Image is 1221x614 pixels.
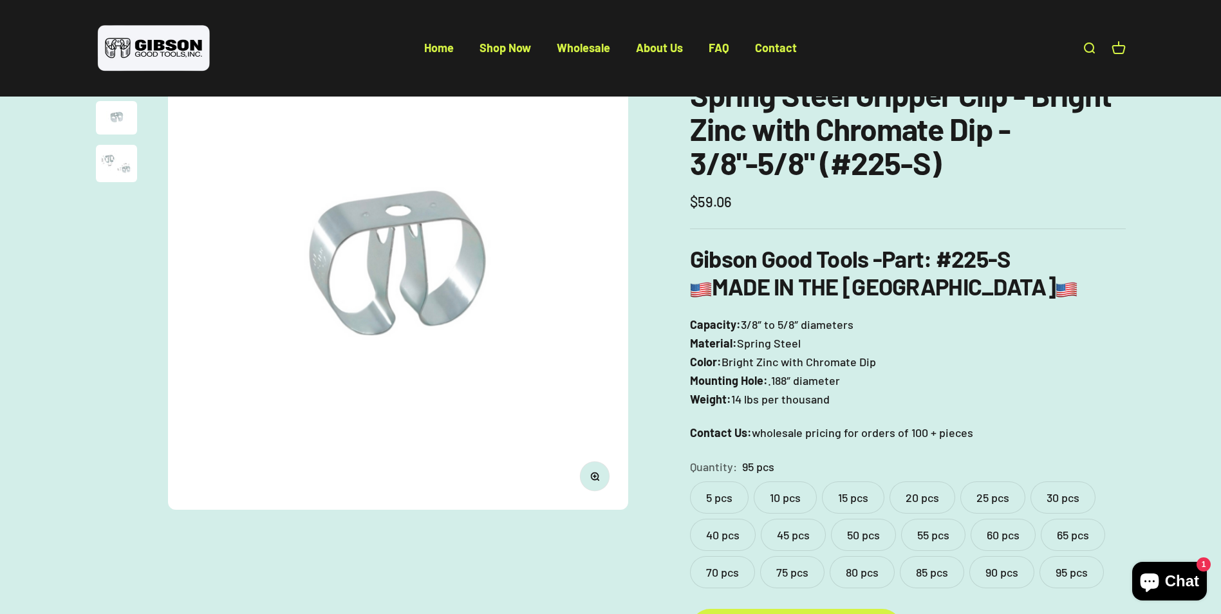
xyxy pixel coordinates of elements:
img: close up of a spring steel gripper clip, tool clip, durable, secure holding, Excellent corrosion ... [96,101,137,135]
button: Go to item 3 [96,145,137,186]
img: Spring Steel Gripper Clip - Bright Zinc with Chromate Dip - 3/8"-5/8" (#225-S) [168,50,628,510]
strong: Color: [690,355,722,369]
strong: Capacity: [690,317,741,331]
a: FAQ [709,41,729,55]
h1: Spring Steel Gripper Clip - Bright Zinc with Chromate Dip - 3/8"-5/8" (#225-S) [690,78,1126,180]
b: Gibson Good Tools - [690,245,924,272]
sale-price: $59.06 [690,191,732,213]
inbox-online-store-chat: Shopify online store chat [1128,562,1211,604]
variant-option-value: 95 pcs [742,458,774,476]
b: MADE IN THE [GEOGRAPHIC_DATA] [690,272,1077,300]
a: Home [424,41,454,55]
p: 3/8″ to 5/8″ diameters Spring Steel Bright Zinc with Chromate Dip .188″ diameter 14 lbs per thousand [690,315,1126,408]
strong: Mounting Hole: [690,373,768,387]
img: close up of a spring steel gripper clip, tool clip, durable, secure holding, Excellent corrosion ... [96,145,137,182]
a: Contact [755,41,797,55]
a: Shop Now [480,41,531,55]
button: Go to item 2 [96,101,137,138]
a: About Us [636,41,683,55]
strong: : #225-S [924,245,1010,272]
span: Part [882,245,924,272]
a: Wholesale [557,41,610,55]
strong: Contact Us: [690,425,752,440]
strong: Weight: [690,392,731,406]
strong: Material: [690,336,737,350]
legend: Quantity: [690,458,737,476]
p: wholesale pricing for orders of 100 + pieces [690,423,1126,442]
